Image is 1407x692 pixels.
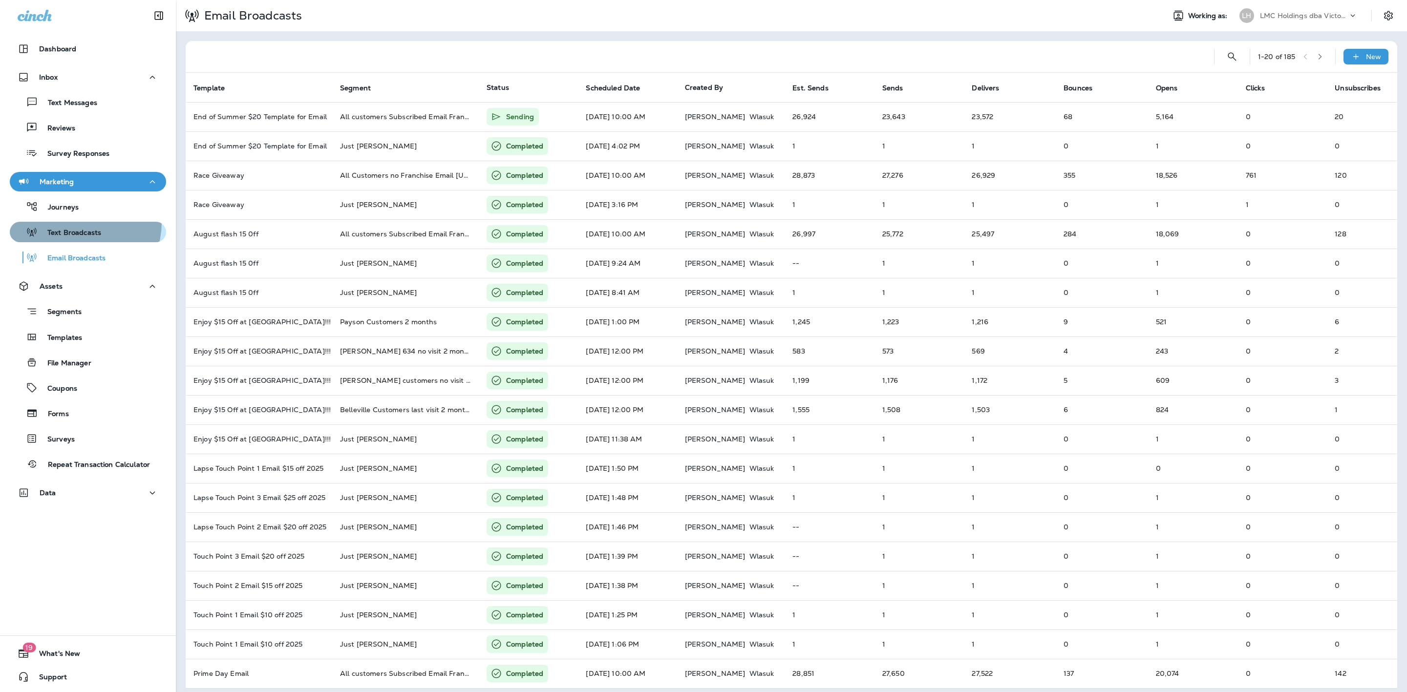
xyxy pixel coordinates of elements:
[1156,376,1170,385] span: Open rate:52% (Opens/Sends)
[964,366,1056,395] td: 1,172
[964,249,1056,278] td: 1
[749,201,774,209] p: Wlasuk
[506,581,543,590] p: Completed
[785,424,874,454] td: 1
[874,366,964,395] td: 1,176
[1327,336,1397,366] td: 2
[1327,219,1397,249] td: 128
[1246,288,1251,297] span: 0
[10,403,166,423] button: Forms
[1327,424,1397,454] td: 0
[964,190,1056,219] td: 1
[29,650,80,661] span: What's New
[1246,523,1251,531] span: 0
[749,435,774,443] p: Wlasuk
[10,454,166,474] button: Repeat Transaction Calculator
[200,8,302,23] p: Email Broadcasts
[972,84,999,92] span: Delivers
[792,84,841,92] span: Est. Sends
[1246,112,1251,121] span: 0
[785,542,874,571] td: --
[506,258,543,268] p: Completed
[193,230,324,238] p: August flash 15 0ff
[749,230,774,238] p: Wlasuk
[1064,84,1092,92] span: Bounces
[882,84,916,92] span: Sends
[1056,131,1148,161] td: 0
[785,249,874,278] td: --
[1156,405,1169,414] span: Open rate:55% (Opens/Sends)
[1156,435,1159,443] span: Open rate:100% (Opens/Sends)
[749,582,774,589] p: Wlasuk
[785,366,874,395] td: 1,199
[506,522,543,532] p: Completed
[10,67,166,87] button: Inbox
[1246,84,1265,92] span: Clicks
[38,99,97,108] p: Text Messages
[38,203,79,212] p: Journeys
[685,347,746,355] p: [PERSON_NAME]
[749,494,774,502] p: Wlasuk
[964,219,1056,249] td: 25,497
[506,200,543,210] p: Completed
[1327,366,1397,395] td: 3
[506,405,543,415] p: Completed
[1327,161,1397,190] td: 120
[340,84,371,92] span: Segment
[340,200,417,209] span: Just Rob
[1056,395,1148,424] td: 6
[1156,464,1161,473] span: 0
[1056,454,1148,483] td: 0
[193,318,324,326] p: Enjoy $15 Off at Victory Lane!!!
[578,571,677,600] td: [DATE] 1:38 PM
[1056,278,1148,307] td: 0
[10,222,166,242] button: Text Broadcasts
[10,352,166,373] button: File Manager
[39,73,58,81] p: Inbox
[785,512,874,542] td: --
[40,282,63,290] p: Assets
[685,113,746,121] p: [PERSON_NAME]
[340,552,417,561] span: Just Rob
[38,359,91,368] p: File Manager
[193,259,324,267] p: August flash 15 0ff
[1056,512,1148,542] td: 0
[1327,454,1397,483] td: 0
[193,142,324,150] p: End of Summer $20 Template for Email
[1327,483,1397,512] td: 0
[1156,317,1167,326] span: Open rate:43% (Opens/Sends)
[1056,542,1148,571] td: 0
[1156,552,1159,561] span: Open rate:100% (Opens/Sends)
[785,278,874,307] td: 1
[506,229,543,239] p: Completed
[685,377,746,384] p: [PERSON_NAME]
[1222,47,1242,66] button: Search Email Broadcasts
[749,523,774,531] p: Wlasuk
[972,84,1012,92] span: Delivers
[193,84,225,92] span: Template
[1246,464,1251,473] span: 0
[1156,347,1168,356] span: Open rate:42% (Opens/Sends)
[1156,112,1174,121] span: Open rate:22% (Opens/Sends)
[1056,571,1148,600] td: 0
[964,542,1056,571] td: 1
[685,171,746,179] p: [PERSON_NAME]
[1056,307,1148,336] td: 9
[1156,288,1159,297] span: Open rate:100% (Opens/Sends)
[586,84,653,92] span: Scheduled Date
[506,346,543,356] p: Completed
[340,493,417,502] span: Just Rob
[578,131,677,161] td: [DATE] 4:02 PM
[1156,259,1159,268] span: Open rate:100% (Opens/Sends)
[792,84,828,92] span: Est. Sends
[964,307,1056,336] td: 1,216
[1156,523,1159,531] span: Open rate:100% (Opens/Sends)
[964,336,1056,366] td: 569
[1056,190,1148,219] td: 0
[506,317,543,327] p: Completed
[340,523,417,531] span: Just Rob
[1156,581,1159,590] span: Open rate:100% (Opens/Sends)
[578,395,677,424] td: [DATE] 12:00 PM
[1327,542,1397,571] td: 0
[340,317,437,326] span: Payson Customers 2 months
